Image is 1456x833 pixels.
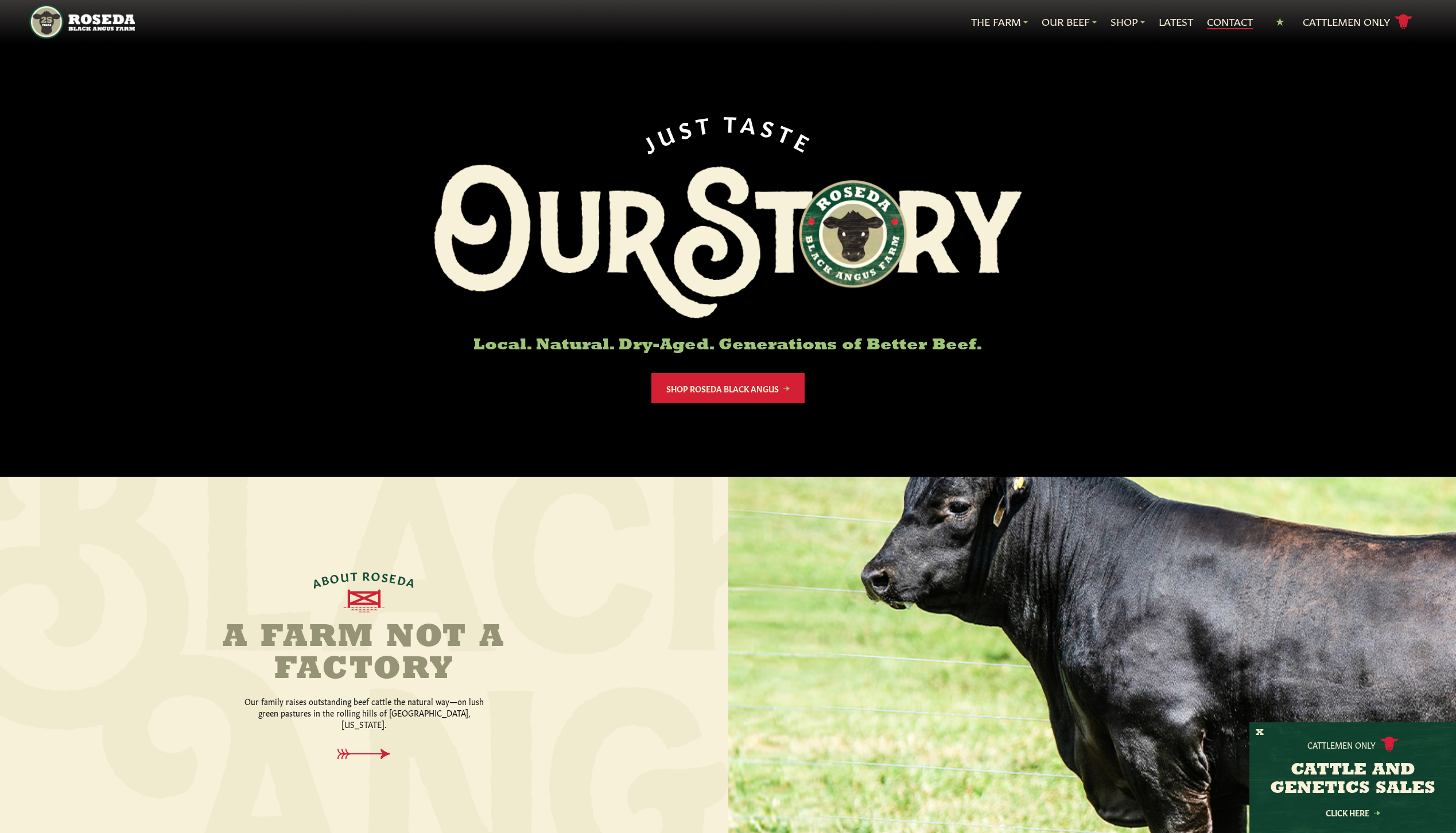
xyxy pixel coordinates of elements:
[434,165,1022,318] img: Roseda Black Aangus Farm
[381,570,390,583] span: S
[1207,14,1253,29] a: Contact
[350,569,359,582] span: T
[29,5,135,39] img: https://roseda.com/wp-content/uploads/2021/05/roseda-25-header.png
[389,571,399,585] span: E
[724,110,742,134] span: T
[371,569,382,582] span: O
[1301,809,1404,816] a: Click Here
[759,114,782,141] span: S
[340,569,351,583] span: U
[1111,14,1145,29] a: Shop
[1042,14,1097,29] a: Our Beef
[675,114,698,140] span: S
[792,127,818,155] span: E
[1307,739,1376,750] p: Cattlemen Only
[310,569,418,589] div: ABOUT ROSEDA
[740,111,762,136] span: A
[694,111,716,136] span: T
[1303,12,1413,32] a: Cattlemen Only
[220,622,507,686] h2: A Farm Not a Factory
[310,574,323,589] span: A
[329,570,341,585] span: O
[1159,14,1193,29] a: Latest
[637,110,820,155] div: JUST TASTE
[653,119,681,148] span: U
[434,337,1022,355] h6: Local. Natural. Dry-Aged. Generations of Better Beef.
[405,574,418,589] span: A
[1264,761,1442,798] h3: CATTLE AND GENETICS SALES
[243,695,484,730] p: Our family raises outstanding beef cattle the natural way—on lush green pastures in the rolling h...
[397,572,409,586] span: D
[1380,737,1399,752] img: cattle-icon.svg
[651,373,805,403] a: Shop Roseda Black Angus
[1256,727,1264,739] button: X
[638,128,662,155] span: J
[971,14,1028,29] a: The Farm
[320,573,331,587] span: B
[362,569,371,581] span: R
[775,119,801,147] span: T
